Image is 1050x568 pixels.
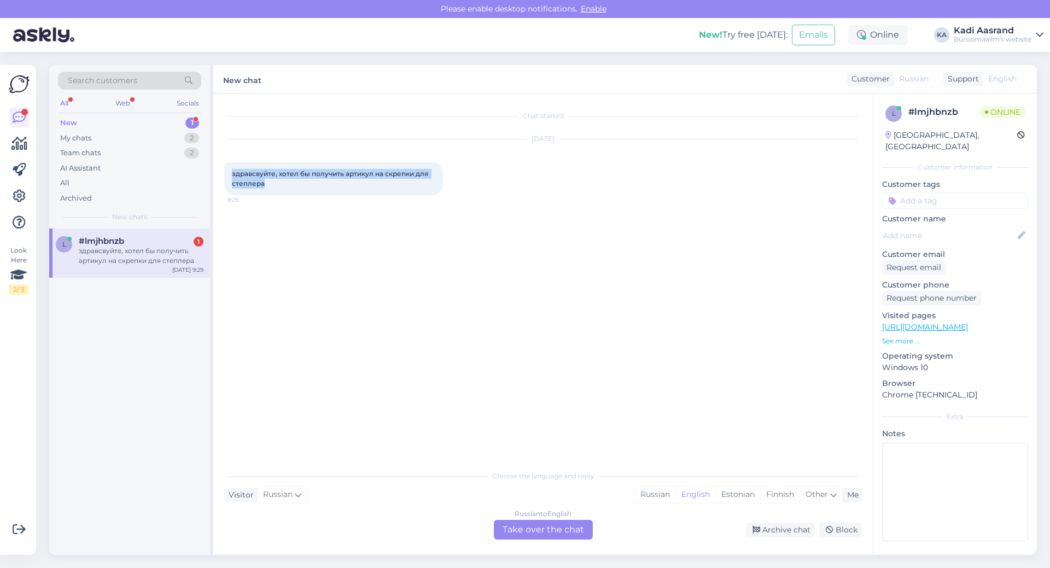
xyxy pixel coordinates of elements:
div: Archived [60,193,92,204]
div: здравсвуйте, хотел бы получить артикул на скрепки для степлера [79,246,203,266]
div: [DATE] [224,134,862,144]
input: Add name [883,230,1016,242]
b: New! [699,30,722,40]
p: Windows 10 [882,362,1028,373]
div: Russian [635,487,675,503]
span: 9:29 [227,196,269,204]
div: All [58,96,71,110]
div: My chats [60,133,91,144]
div: Socials [174,96,201,110]
div: 2 [184,133,199,144]
div: New [60,118,77,128]
button: Emails [792,25,835,45]
p: Customer tags [882,179,1028,190]
p: Customer email [882,249,1028,260]
div: Finnish [760,487,800,503]
div: Request email [882,260,946,275]
div: Extra [882,412,1028,421]
div: Büroomaailm's website [954,35,1031,44]
div: Try free [DATE]: [699,28,787,42]
div: # lmjhbnzb [908,106,981,119]
div: 1 [185,118,199,128]
input: Add a tag [882,192,1028,209]
p: Browser [882,378,1028,389]
span: English [988,73,1017,85]
div: Kadi Aasrand [954,26,1031,35]
div: Russian to English [515,509,571,519]
p: Chrome [TECHNICAL_ID] [882,389,1028,401]
span: l [62,240,66,248]
span: #lmjhbnzb [79,236,124,246]
div: AI Assistant [60,163,101,174]
div: Customer information [882,162,1028,172]
div: Team chats [60,148,101,159]
div: All [60,178,69,189]
div: Look Here [9,245,28,295]
span: Enable [577,4,610,14]
div: KA [934,27,949,43]
p: Customer phone [882,279,1028,291]
div: Me [843,489,859,501]
p: Operating system [882,350,1028,362]
label: New chat [223,72,261,86]
div: [DATE] 9:29 [172,266,203,274]
p: See more ... [882,336,1028,346]
p: Visited pages [882,310,1028,321]
div: Request phone number [882,291,981,306]
div: Web [113,96,132,110]
div: Online [848,25,908,45]
p: Customer name [882,213,1028,225]
div: [GEOGRAPHIC_DATA], [GEOGRAPHIC_DATA] [885,130,1017,153]
div: Take over the chat [494,520,593,540]
div: Chat started [224,111,862,121]
span: l [892,109,896,118]
div: Support [943,73,979,85]
div: Choose the language and reply [224,471,862,481]
img: Askly Logo [9,74,30,95]
p: Notes [882,428,1028,440]
div: Estonian [715,487,760,503]
span: здравсвуйте, хотел бы получить артикул на скрепки для степлера [232,169,430,188]
div: 1 [194,237,203,247]
a: Kadi AasrandBüroomaailm's website [954,26,1043,44]
div: 2 [184,148,199,159]
span: Russian [899,73,929,85]
div: Customer [847,73,890,85]
span: New chats [112,212,147,222]
div: Archive chat [746,523,815,537]
span: Other [806,489,828,499]
span: Search customers [68,75,137,86]
div: Block [819,523,862,537]
span: Russian [263,489,293,501]
span: Online [981,106,1025,118]
div: English [675,487,715,503]
a: [URL][DOMAIN_NAME] [882,322,968,332]
div: Visitor [224,489,254,501]
div: 2 / 3 [9,285,28,295]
